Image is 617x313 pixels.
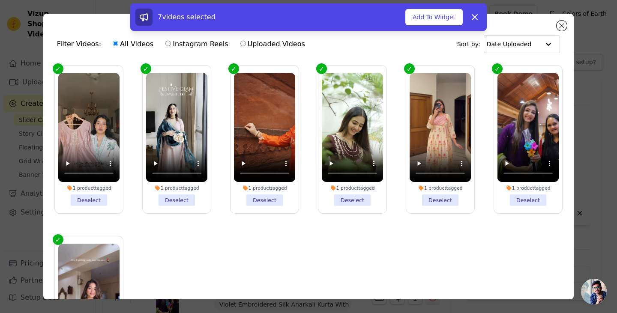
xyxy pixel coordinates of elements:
label: Instagram Reels [165,39,228,50]
div: 1 product tagged [146,185,207,191]
button: Add To Widget [405,9,463,25]
div: Open chat [581,279,607,304]
div: Sort by: [457,35,560,53]
div: 1 product tagged [497,185,559,191]
div: 1 product tagged [410,185,471,191]
div: 1 product tagged [322,185,383,191]
label: All Videos [112,39,154,50]
span: 7 videos selected [158,13,216,21]
label: Uploaded Videos [240,39,306,50]
div: Filter Videos: [57,34,310,54]
div: 1 product tagged [234,185,295,191]
div: 1 product tagged [58,185,120,191]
